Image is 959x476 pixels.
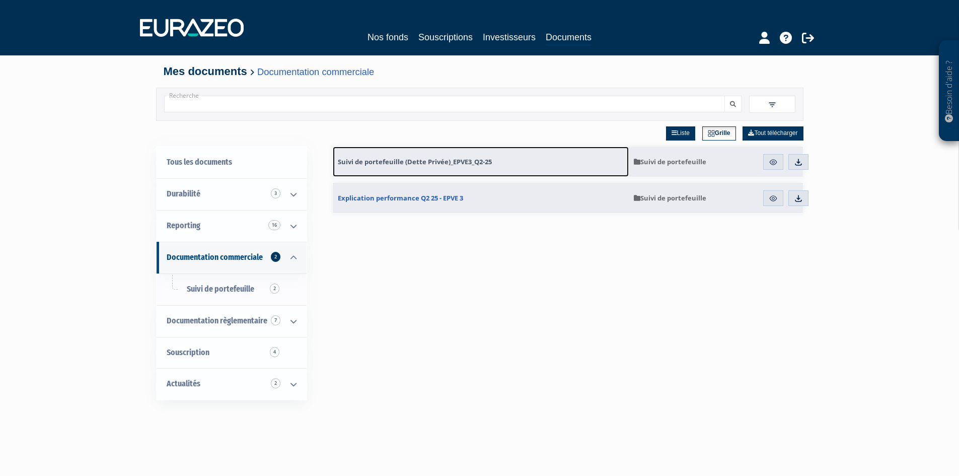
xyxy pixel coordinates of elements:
[743,126,803,141] a: Tout télécharger
[167,316,267,325] span: Documentation règlementaire
[769,158,778,167] img: eye.svg
[157,178,307,210] a: Durabilité 3
[483,30,536,44] a: Investisseurs
[167,379,200,388] span: Actualités
[157,305,307,337] a: Documentation règlementaire 7
[769,194,778,203] img: eye.svg
[338,193,463,202] span: Explication performance Q2 25 - EPVE 3
[666,126,695,141] a: Liste
[167,221,200,230] span: Reporting
[157,210,307,242] a: Reporting 16
[333,147,629,177] a: Suivi de portefeuille (Dette Privée)_EPVE3_Q2-25
[140,19,244,37] img: 1732889491-logotype_eurazeo_blanc_rvb.png
[271,188,280,198] span: 3
[271,252,280,262] span: 2
[157,147,307,178] a: Tous les documents
[164,65,796,78] h4: Mes documents
[270,284,279,294] span: 2
[257,66,374,77] a: Documentation commerciale
[708,130,715,137] img: grid.svg
[157,368,307,400] a: Actualités 2
[943,46,955,137] p: Besoin d'aide ?
[157,337,307,369] a: Souscription4
[167,189,200,198] span: Durabilité
[187,284,254,294] span: Suivi de portefeuille
[268,220,280,230] span: 16
[367,30,408,44] a: Nos fonds
[338,157,492,166] span: Suivi de portefeuille (Dette Privée)_EPVE3_Q2-25
[271,315,280,325] span: 7
[271,378,280,388] span: 2
[164,96,725,112] input: Recherche
[270,347,279,357] span: 4
[794,194,803,203] img: download.svg
[167,348,209,357] span: Souscription
[418,30,473,44] a: Souscriptions
[546,30,592,46] a: Documents
[634,193,706,202] span: Suivi de portefeuille
[794,158,803,167] img: download.svg
[702,126,736,141] a: Grille
[333,183,629,213] a: Explication performance Q2 25 - EPVE 3
[634,157,706,166] span: Suivi de portefeuille
[768,100,777,109] img: filter.svg
[157,242,307,274] a: Documentation commerciale 2
[157,274,307,305] a: Suivi de portefeuille2
[167,252,263,262] span: Documentation commerciale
